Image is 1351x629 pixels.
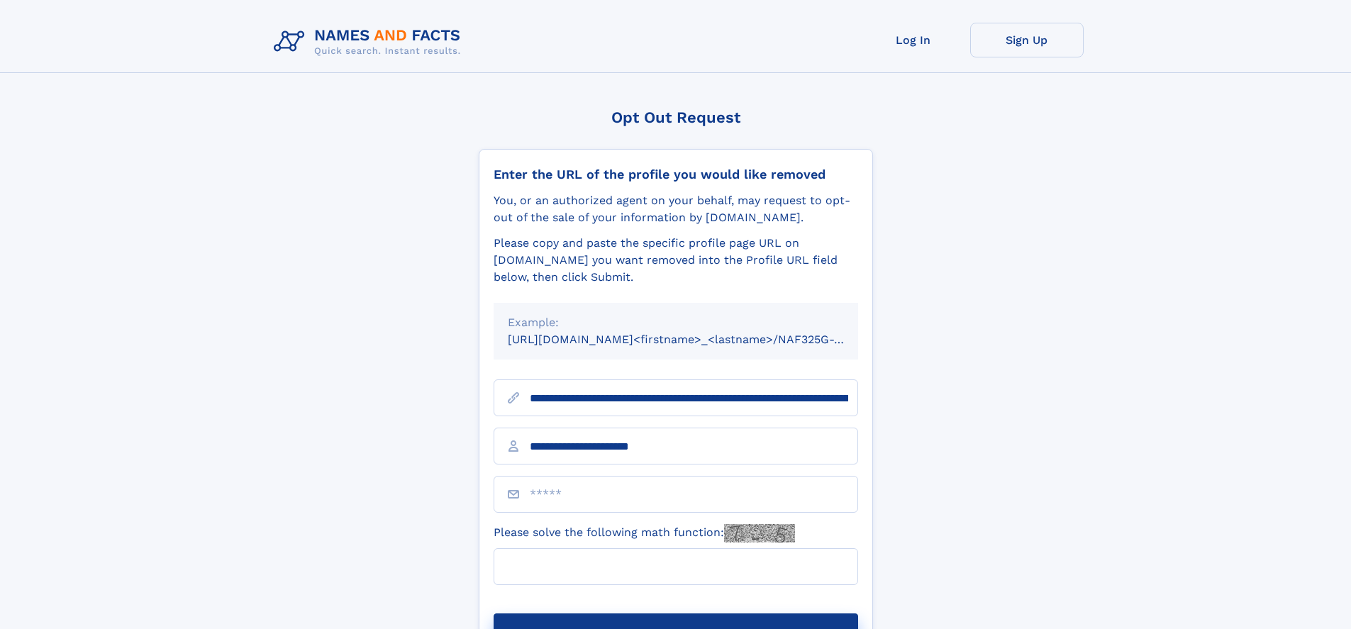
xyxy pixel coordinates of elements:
[970,23,1084,57] a: Sign Up
[508,314,844,331] div: Example:
[508,333,885,346] small: [URL][DOMAIN_NAME]<firstname>_<lastname>/NAF325G-xxxxxxxx
[494,524,795,542] label: Please solve the following math function:
[857,23,970,57] a: Log In
[494,192,858,226] div: You, or an authorized agent on your behalf, may request to opt-out of the sale of your informatio...
[494,235,858,286] div: Please copy and paste the specific profile page URL on [DOMAIN_NAME] you want removed into the Pr...
[268,23,472,61] img: Logo Names and Facts
[479,108,873,126] div: Opt Out Request
[494,167,858,182] div: Enter the URL of the profile you would like removed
